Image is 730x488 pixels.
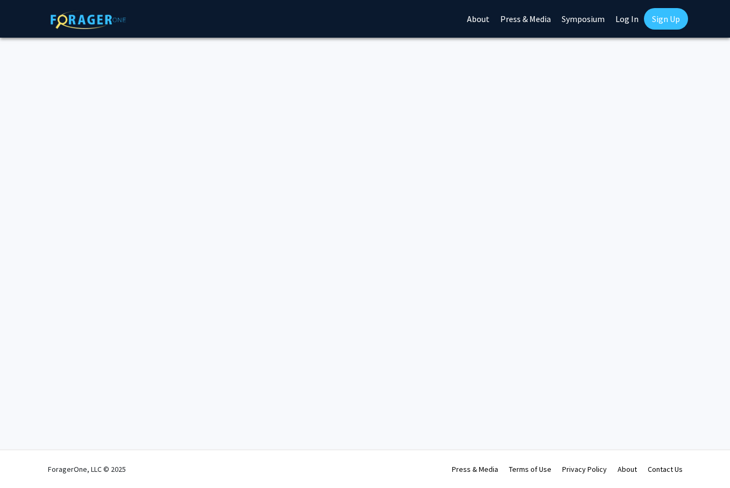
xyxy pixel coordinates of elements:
a: Press & Media [452,464,498,474]
div: ForagerOne, LLC © 2025 [48,450,126,488]
a: Sign Up [644,8,688,30]
a: About [618,464,637,474]
img: ForagerOne Logo [51,10,126,29]
a: Terms of Use [509,464,551,474]
a: Privacy Policy [562,464,607,474]
a: Contact Us [648,464,683,474]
